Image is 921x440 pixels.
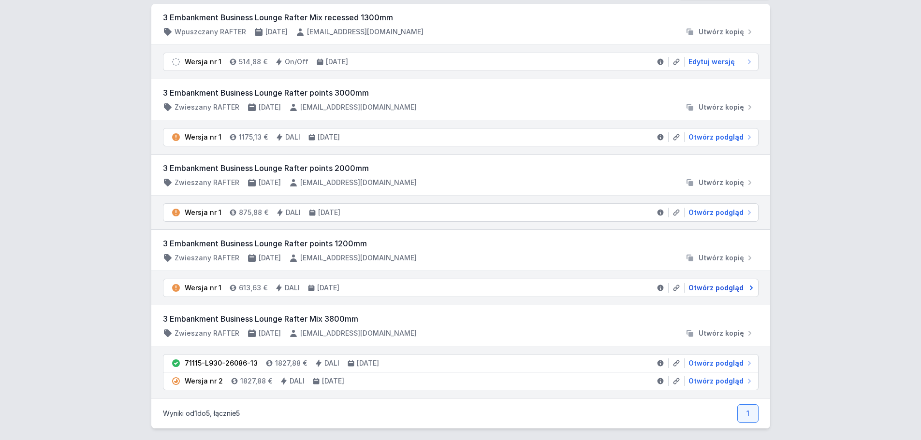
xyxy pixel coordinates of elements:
[185,283,221,293] div: Wersja nr 1
[236,409,240,417] span: 5
[185,57,221,67] div: Wersja nr 1
[163,87,759,99] h3: 3 Embankment Business Lounge Rafter points 3000mm
[163,409,240,418] p: Wyniki od do , łącznie
[300,102,417,112] h4: [EMAIL_ADDRESS][DOMAIN_NAME]
[259,102,281,112] h4: [DATE]
[275,358,307,368] h4: 1827,88 €
[259,328,281,338] h4: [DATE]
[239,132,268,142] h4: 1175,13 €
[175,253,239,263] h4: Zwieszany RAFTER
[681,102,759,112] button: Utwórz kopię
[163,162,759,174] h3: 3 Embankment Business Lounge Rafter points 2000mm
[318,132,340,142] h4: [DATE]
[699,253,744,263] span: Utwórz kopię
[688,283,744,293] span: Otwórz podgląd
[681,178,759,187] button: Utwórz kopię
[300,253,417,263] h4: [EMAIL_ADDRESS][DOMAIN_NAME]
[171,376,181,386] img: pending.svg
[322,376,344,386] h4: [DATE]
[163,313,759,325] h3: 3 Embankment Business Lounge Rafter Mix 3800mm
[699,27,744,37] span: Utwórz kopię
[175,328,239,338] h4: Zwieszany RAFTER
[326,57,348,67] h4: [DATE]
[290,376,305,386] h4: DALI
[300,178,417,187] h4: [EMAIL_ADDRESS][DOMAIN_NAME]
[185,376,223,386] div: Wersja nr 2
[307,27,424,37] h4: [EMAIL_ADDRESS][DOMAIN_NAME]
[185,208,221,217] div: Wersja nr 1
[206,409,210,417] span: 5
[318,208,340,217] h4: [DATE]
[175,27,246,37] h4: Wpuszczany RAFTER
[688,208,744,217] span: Otwórz podgląd
[194,409,197,417] span: 1
[300,328,417,338] h4: [EMAIL_ADDRESS][DOMAIN_NAME]
[239,57,267,67] h4: 514,88 €
[681,27,759,37] button: Utwórz kopię
[688,57,735,67] span: Edytuj wersję
[699,328,744,338] span: Utwórz kopię
[240,376,272,386] h4: 1827,88 €
[175,178,239,187] h4: Zwieszany RAFTER
[259,178,281,187] h4: [DATE]
[685,358,754,368] a: Otwórz podgląd
[685,57,754,67] a: Edytuj wersję
[285,57,308,67] h4: On/Off
[685,376,754,386] a: Otwórz podgląd
[699,102,744,112] span: Utwórz kopię
[163,12,759,23] h3: 3 Embankment Business Lounge Rafter Mix recessed 1300mm
[265,27,288,37] h4: [DATE]
[317,283,339,293] h4: [DATE]
[685,283,754,293] a: Otwórz podgląd
[239,208,268,217] h4: 875,88 €
[737,404,759,423] a: 1
[685,132,754,142] a: Otwórz podgląd
[185,132,221,142] div: Wersja nr 1
[185,358,258,368] div: 71115-L930-26086-13
[681,328,759,338] button: Utwórz kopię
[699,178,744,187] span: Utwórz kopię
[171,57,181,67] img: draft.svg
[239,283,267,293] h4: 613,63 €
[285,132,300,142] h4: DALI
[688,132,744,142] span: Otwórz podgląd
[688,358,744,368] span: Otwórz podgląd
[324,358,339,368] h4: DALI
[685,208,754,217] a: Otwórz podgląd
[259,253,281,263] h4: [DATE]
[163,238,759,249] h3: 3 Embankment Business Lounge Rafter points 1200mm
[681,253,759,263] button: Utwórz kopię
[175,102,239,112] h4: Zwieszany RAFTER
[285,283,300,293] h4: DALI
[286,208,301,217] h4: DALI
[357,358,379,368] h4: [DATE]
[688,376,744,386] span: Otwórz podgląd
